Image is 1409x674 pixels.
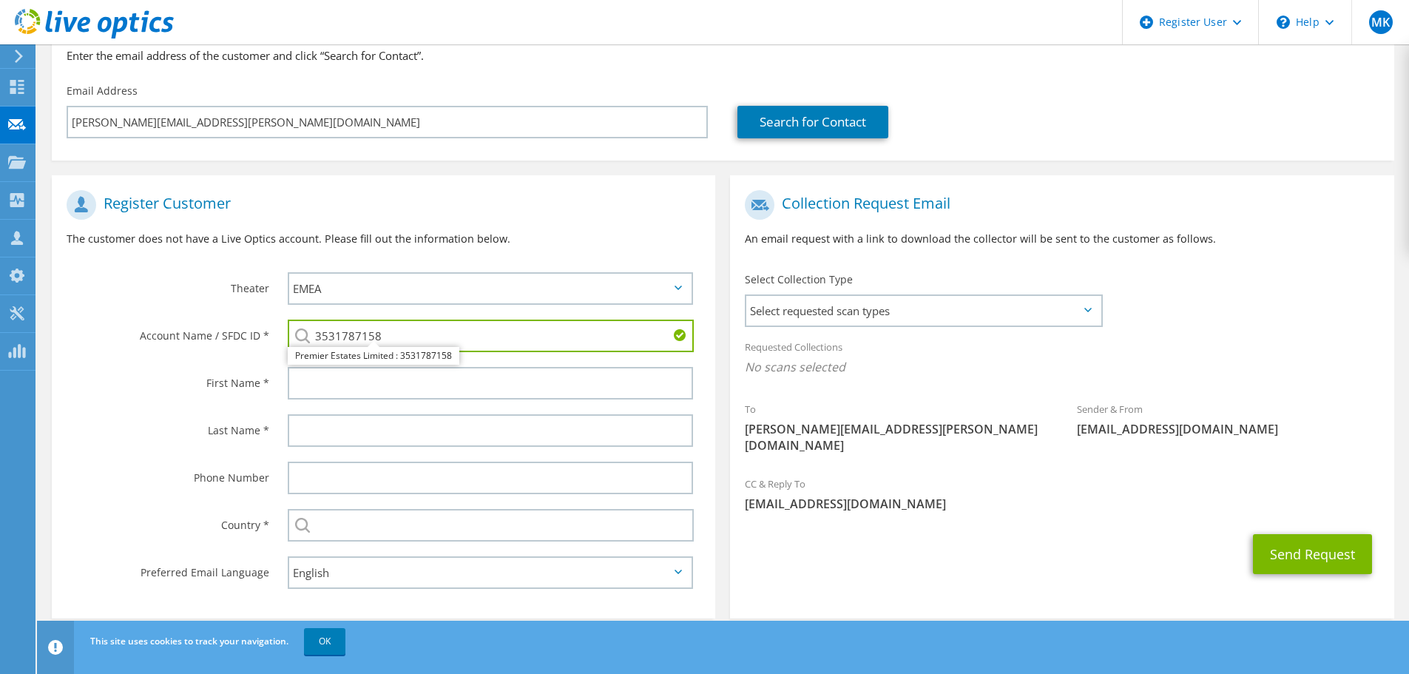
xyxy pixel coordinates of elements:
p: An email request with a link to download the collector will be sent to the customer as follows. [745,231,1379,247]
a: Search for Contact [737,106,888,138]
label: Preferred Email Language [67,556,269,580]
h1: Collection Request Email [745,190,1371,220]
span: No scans selected [745,359,1379,375]
label: Phone Number [67,462,269,485]
a: OK [304,628,345,655]
div: To [730,394,1062,461]
span: This site uses cookies to track your navigation. [90,635,288,647]
label: Email Address [67,84,138,98]
label: Account Name / SFDC ID * [67,320,269,343]
label: Select Collection Type [745,272,853,287]
svg: \n [1277,16,1290,29]
label: Theater [67,272,269,296]
div: Sender & From [1062,394,1394,445]
button: Send Request [1253,534,1372,574]
span: Select requested scan types [746,296,1101,326]
h1: Register Customer [67,190,693,220]
span: MK [1369,10,1393,34]
li: Premier Estates Limited : 3531787158 [288,347,459,365]
label: Last Name * [67,414,269,438]
span: [EMAIL_ADDRESS][DOMAIN_NAME] [1077,421,1379,437]
h3: Enter the email address of the customer and click “Search for Contact”. [67,47,1379,64]
div: Requested Collections [730,331,1393,386]
label: First Name * [67,367,269,391]
span: [EMAIL_ADDRESS][DOMAIN_NAME] [745,496,1379,512]
span: [PERSON_NAME][EMAIL_ADDRESS][PERSON_NAME][DOMAIN_NAME] [745,421,1047,454]
label: Country * [67,509,269,533]
div: CC & Reply To [730,468,1393,519]
p: The customer does not have a Live Optics account. Please fill out the information below. [67,231,700,247]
